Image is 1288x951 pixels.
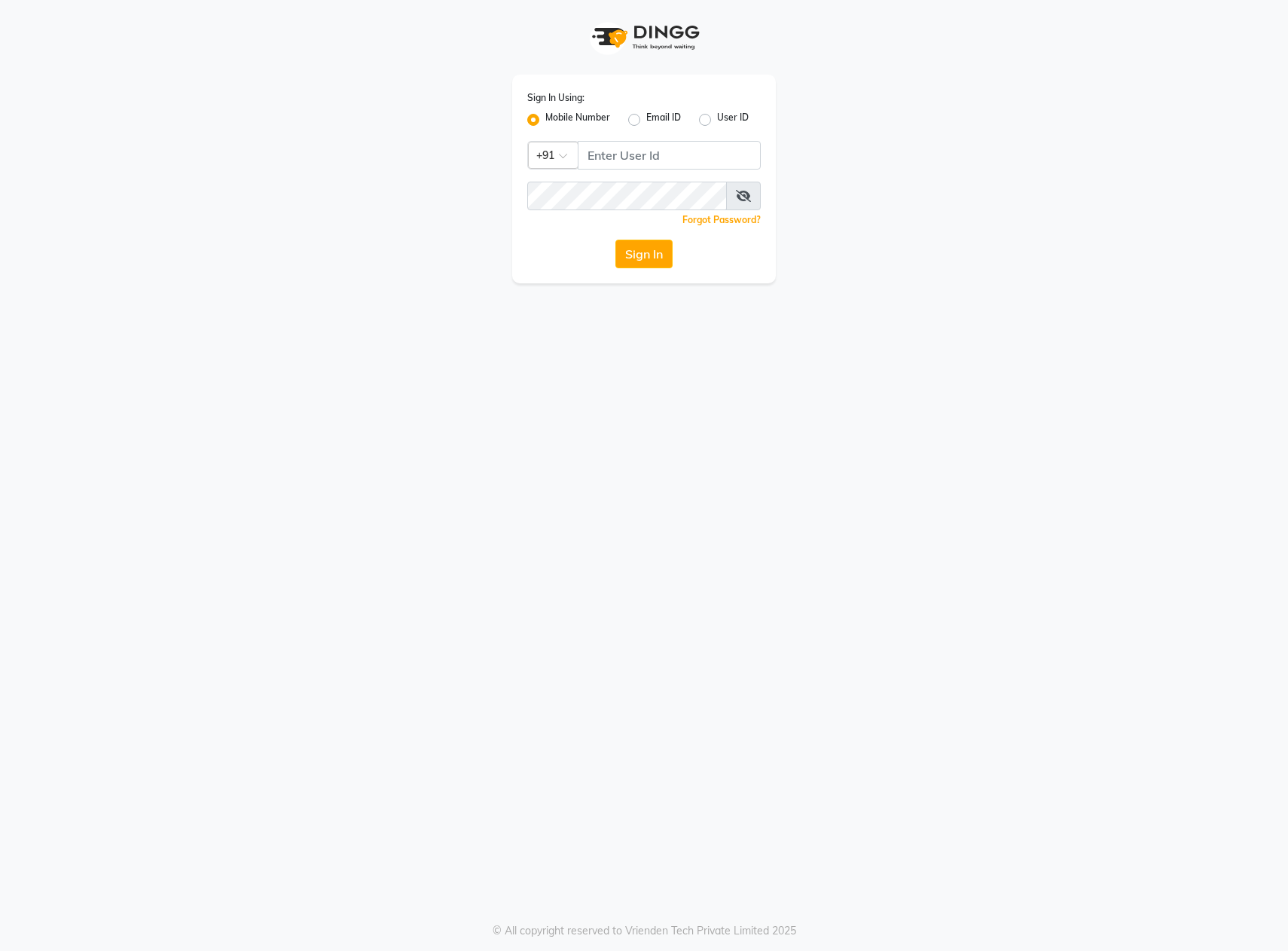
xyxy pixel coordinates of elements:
a: Forgot Password? [682,214,761,225]
button: Sign In [615,240,673,268]
img: logo1.svg [584,15,704,60]
input: Username [578,141,761,170]
label: Mobile Number [545,111,610,129]
label: User ID [717,111,749,129]
input: Username [527,182,727,210]
label: Email ID [646,111,681,129]
label: Sign In Using: [527,91,584,105]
